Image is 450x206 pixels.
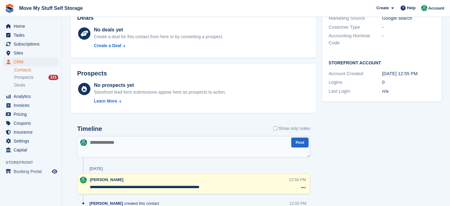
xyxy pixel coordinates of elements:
div: 12:56 PM [289,177,306,183]
span: Create [377,5,389,11]
div: Create a deal for this contact from here or by converting a prospect. [94,34,223,40]
div: Accounting Nominal Code [329,32,382,46]
button: Post [291,138,309,148]
span: Sites [14,49,51,57]
a: menu [3,22,58,30]
div: Logins [329,79,382,86]
a: menu [3,119,58,127]
a: menu [3,137,58,145]
span: Account [428,5,444,11]
a: menu [3,40,58,48]
h2: Deals [77,14,94,21]
div: Customer Type [329,24,382,31]
span: Settings [14,137,51,145]
div: [DATE] 12:55 PM [382,70,435,77]
img: stora-icon-8386f47178a22dfd0bd8f6a31ec36ba5ce8667c1dd55bd0f319d3a0aa187defe.svg [5,4,14,13]
span: Subscriptions [14,40,51,48]
div: Create a Deal [94,42,121,49]
a: Deals [14,82,58,88]
span: Prospects [14,75,33,80]
div: Marketing Source [329,15,382,22]
a: menu [3,146,58,154]
span: Pricing [14,110,51,119]
div: Last Login [329,88,382,95]
div: [DATE] [90,166,103,171]
a: Prospects 315 [14,74,58,81]
div: No prospects yet [94,82,226,89]
img: Dan [80,139,87,146]
div: Learn More [94,98,117,104]
span: Help [407,5,416,11]
a: menu [3,92,58,101]
span: Capital [14,146,51,154]
span: Tasks [14,31,51,39]
span: [PERSON_NAME] [90,177,123,182]
img: Dan [80,177,87,184]
div: n/a [382,88,435,95]
span: Insurance [14,128,51,136]
a: Preview store [51,168,58,175]
label: Show only notes [273,125,310,132]
span: Home [14,22,51,30]
h2: Storefront Account [329,59,435,66]
span: Invoices [14,101,51,110]
img: Dan [421,5,427,11]
a: menu [3,31,58,39]
div: 315 [48,75,58,80]
a: menu [3,49,58,57]
span: CRM [14,58,51,66]
a: Contacts [14,67,58,73]
h2: Prospects [77,70,107,77]
a: menu [3,110,58,119]
a: menu [3,167,58,176]
div: Storefront lead form submissions appear here as prospects to action. [94,89,226,95]
div: - [382,24,435,31]
span: Analytics [14,92,51,101]
div: - [382,32,435,46]
span: Storefront [6,160,61,166]
a: menu [3,58,58,66]
a: Learn More [94,98,226,104]
h2: Timeline [77,125,102,132]
div: 0 [382,79,435,86]
a: Move My Stuff Self Storage [17,3,85,13]
div: Google search [382,15,435,22]
span: Booking Portal [14,167,51,176]
span: Deals [14,82,25,88]
a: Create a Deal [94,42,223,49]
div: No deals yet [94,26,223,34]
span: Coupons [14,119,51,127]
a: menu [3,128,58,136]
a: menu [3,101,58,110]
input: Show only notes [273,125,277,132]
div: Account Created [329,70,382,77]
